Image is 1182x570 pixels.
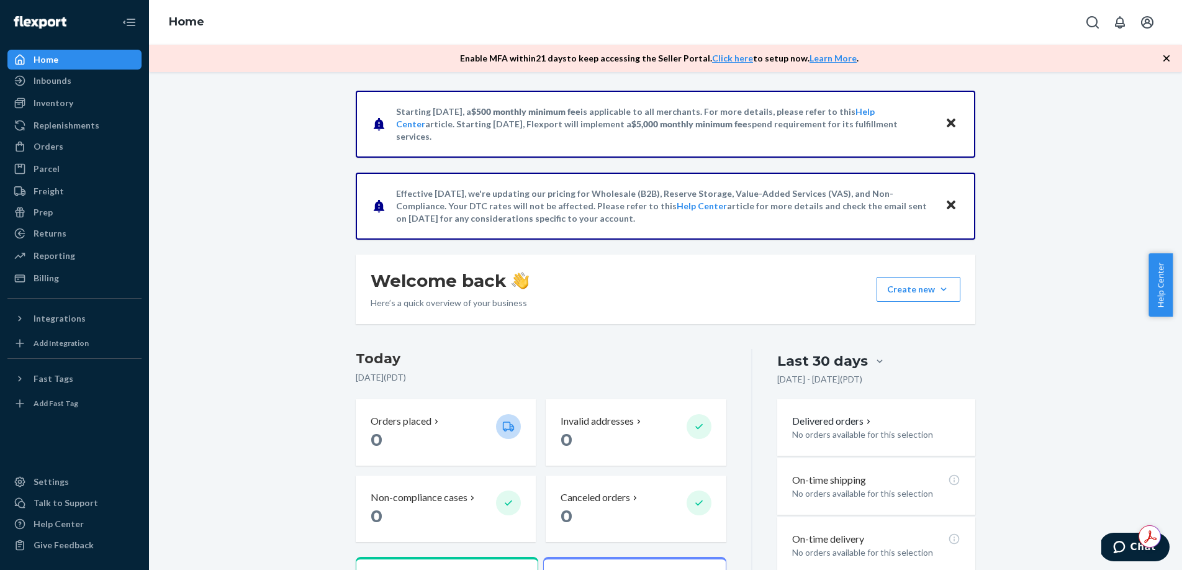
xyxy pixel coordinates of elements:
span: 0 [371,429,382,450]
button: Close [943,197,959,215]
div: Last 30 days [777,351,868,371]
button: Close [943,115,959,133]
button: Create new [877,277,960,302]
div: Help Center [34,518,84,530]
button: Delivered orders [792,414,873,428]
div: Inbounds [34,75,71,87]
a: Help Center [677,201,727,211]
a: Home [7,50,142,70]
div: Add Fast Tag [34,398,78,409]
div: Orders [34,140,63,153]
div: Freight [34,185,64,197]
button: Invalid addresses 0 [546,399,726,466]
button: Help Center [1148,253,1173,317]
a: Reporting [7,246,142,266]
a: Parcel [7,159,142,179]
div: Add Integration [34,338,89,348]
p: Starting [DATE], a is applicable to all merchants. For more details, please refer to this article... [396,106,933,143]
span: 0 [561,429,572,450]
span: 0 [371,505,382,527]
p: [DATE] - [DATE] ( PDT ) [777,373,862,386]
button: Give Feedback [7,535,142,555]
a: Add Fast Tag [7,394,142,414]
h3: Today [356,349,726,369]
p: On-time shipping [792,473,866,487]
p: Here’s a quick overview of your business [371,297,529,309]
h1: Welcome back [371,269,529,292]
a: Add Integration [7,333,142,353]
a: Prep [7,202,142,222]
p: Enable MFA within 21 days to keep accessing the Seller Portal. to setup now. . [460,52,859,65]
ol: breadcrumbs [159,4,214,40]
a: Click here [712,53,753,63]
div: Returns [34,227,66,240]
button: Orders placed 0 [356,399,536,466]
p: Effective [DATE], we're updating our pricing for Wholesale (B2B), Reserve Storage, Value-Added Se... [396,188,933,225]
div: Give Feedback [34,539,94,551]
div: Fast Tags [34,373,73,385]
span: $500 monthly minimum fee [471,106,580,117]
p: Canceled orders [561,491,630,505]
span: 0 [561,505,572,527]
button: Close Navigation [117,10,142,35]
button: Talk to Support [7,493,142,513]
p: No orders available for this selection [792,428,960,441]
button: Open notifications [1108,10,1132,35]
span: $5,000 monthly minimum fee [631,119,747,129]
a: Replenishments [7,115,142,135]
img: hand-wave emoji [512,272,529,289]
p: No orders available for this selection [792,546,960,559]
a: Inventory [7,93,142,113]
a: Returns [7,224,142,243]
a: Settings [7,472,142,492]
div: Inventory [34,97,73,109]
div: Parcel [34,163,60,175]
div: Prep [34,206,53,219]
button: Open account menu [1135,10,1160,35]
div: Replenishments [34,119,99,132]
p: Orders placed [371,414,431,428]
button: Open Search Box [1080,10,1105,35]
div: Reporting [34,250,75,262]
div: Home [34,53,58,66]
button: Canceled orders 0 [546,476,726,542]
iframe: Opens a widget where you can chat to one of our agents [1101,533,1170,564]
button: Integrations [7,309,142,328]
div: Talk to Support [34,497,98,509]
p: Invalid addresses [561,414,634,428]
p: [DATE] ( PDT ) [356,371,726,384]
a: Inbounds [7,71,142,91]
div: Settings [34,476,69,488]
div: Billing [34,272,59,284]
a: Help Center [7,514,142,534]
a: Billing [7,268,142,288]
button: Non-compliance cases 0 [356,476,536,542]
a: Home [169,15,204,29]
a: Learn More [810,53,857,63]
img: Flexport logo [14,16,66,29]
p: No orders available for this selection [792,487,960,500]
p: On-time delivery [792,532,864,546]
button: Fast Tags [7,369,142,389]
div: Integrations [34,312,86,325]
p: Non-compliance cases [371,491,467,505]
a: Orders [7,137,142,156]
a: Freight [7,181,142,201]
